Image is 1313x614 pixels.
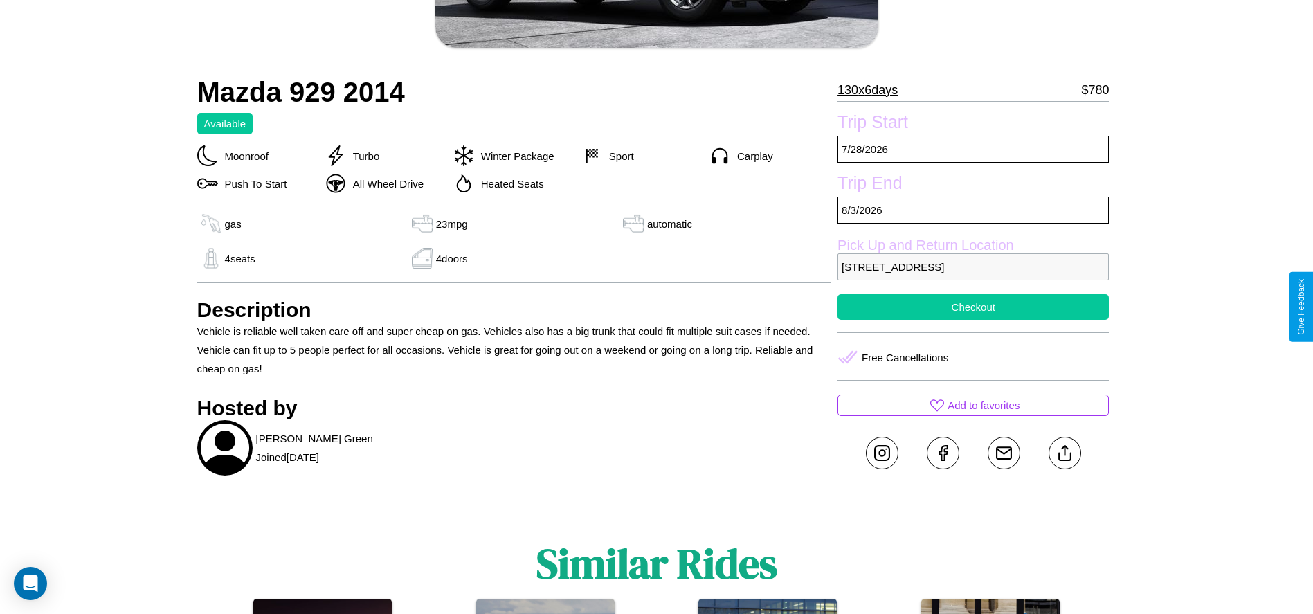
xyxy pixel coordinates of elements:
[837,112,1109,136] label: Trip Start
[647,215,692,233] p: automatic
[218,174,287,193] p: Push To Start
[837,197,1109,224] p: 8 / 3 / 2026
[474,174,544,193] p: Heated Seats
[346,174,424,193] p: All Wheel Drive
[948,396,1020,415] p: Add to favorites
[197,248,225,269] img: gas
[197,397,831,420] h3: Hosted by
[225,215,242,233] p: gas
[14,567,47,600] div: Open Intercom Messenger
[837,253,1109,280] p: [STREET_ADDRESS]
[619,213,647,234] img: gas
[204,114,246,133] p: Available
[730,147,773,165] p: Carplay
[436,249,468,268] p: 4 doors
[862,348,948,367] p: Free Cancellations
[346,147,380,165] p: Turbo
[436,215,468,233] p: 23 mpg
[837,136,1109,163] p: 7 / 28 / 2026
[197,322,831,378] p: Vehicle is reliable well taken care off and super cheap on gas. Vehicles also has a big trunk tha...
[256,448,319,467] p: Joined [DATE]
[1296,279,1306,335] div: Give Feedback
[837,173,1109,197] label: Trip End
[474,147,554,165] p: Winter Package
[225,249,255,268] p: 4 seats
[197,213,225,234] img: gas
[408,213,436,234] img: gas
[837,237,1109,253] label: Pick Up and Return Location
[837,294,1109,320] button: Checkout
[837,79,898,101] p: 130 x 6 days
[197,298,831,322] h3: Description
[536,535,777,592] h1: Similar Rides
[218,147,269,165] p: Moonroof
[197,77,831,108] h2: Mazda 929 2014
[408,248,436,269] img: gas
[1081,79,1109,101] p: $ 780
[837,395,1109,416] button: Add to favorites
[256,429,373,448] p: [PERSON_NAME] Green
[602,147,634,165] p: Sport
